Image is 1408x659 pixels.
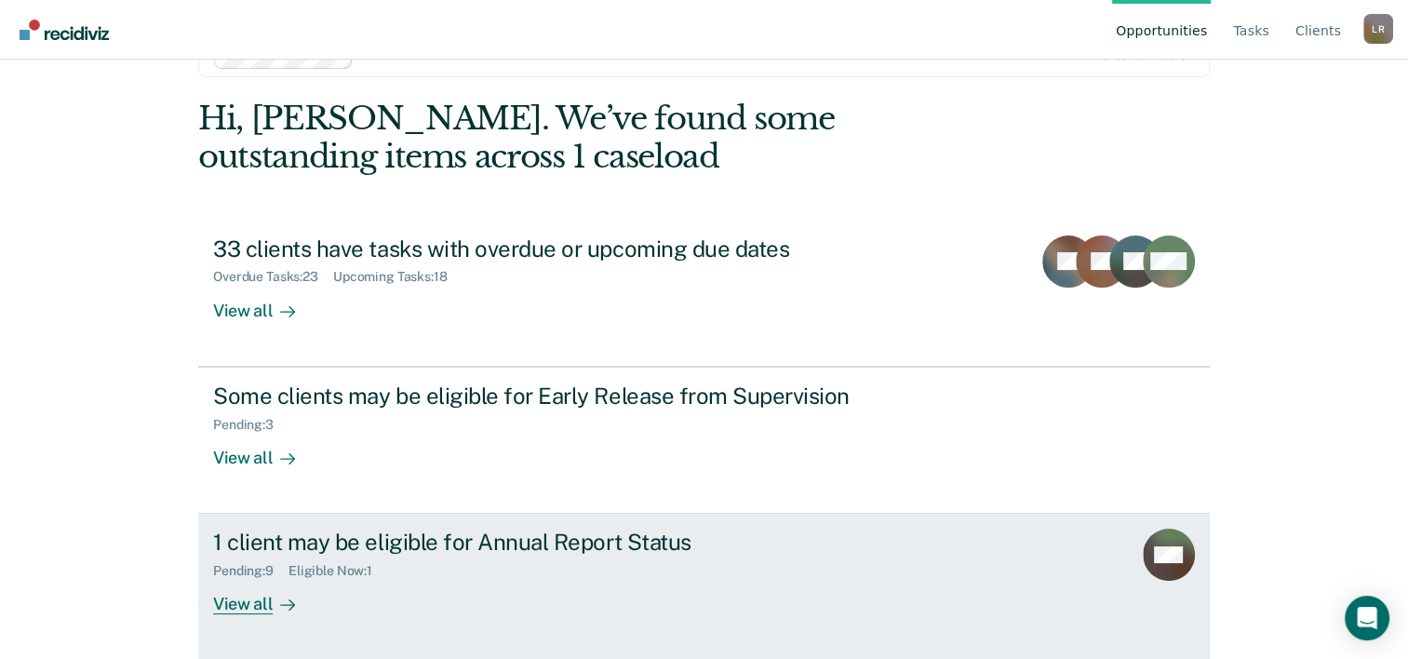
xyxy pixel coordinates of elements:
[213,285,317,321] div: View all
[213,417,288,433] div: Pending : 3
[1363,14,1393,44] button: Profile dropdown button
[1363,14,1393,44] div: L R
[20,20,109,40] img: Recidiviz
[213,529,866,556] div: 1 client may be eligible for Annual Report Status
[288,563,387,579] div: Eligible Now : 1
[198,221,1210,367] a: 33 clients have tasks with overdue or upcoming due datesOverdue Tasks:23Upcoming Tasks:18View all
[198,100,1007,176] div: Hi, [PERSON_NAME]. We’ve found some outstanding items across 1 caseload
[198,367,1210,514] a: Some clients may be eligible for Early Release from SupervisionPending:3View all
[213,563,288,579] div: Pending : 9
[213,383,866,410] div: Some clients may be eligible for Early Release from Supervision
[1345,596,1389,640] div: Open Intercom Messenger
[333,269,463,285] div: Upcoming Tasks : 18
[213,579,317,615] div: View all
[213,235,866,262] div: 33 clients have tasks with overdue or upcoming due dates
[213,432,317,468] div: View all
[213,269,333,285] div: Overdue Tasks : 23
